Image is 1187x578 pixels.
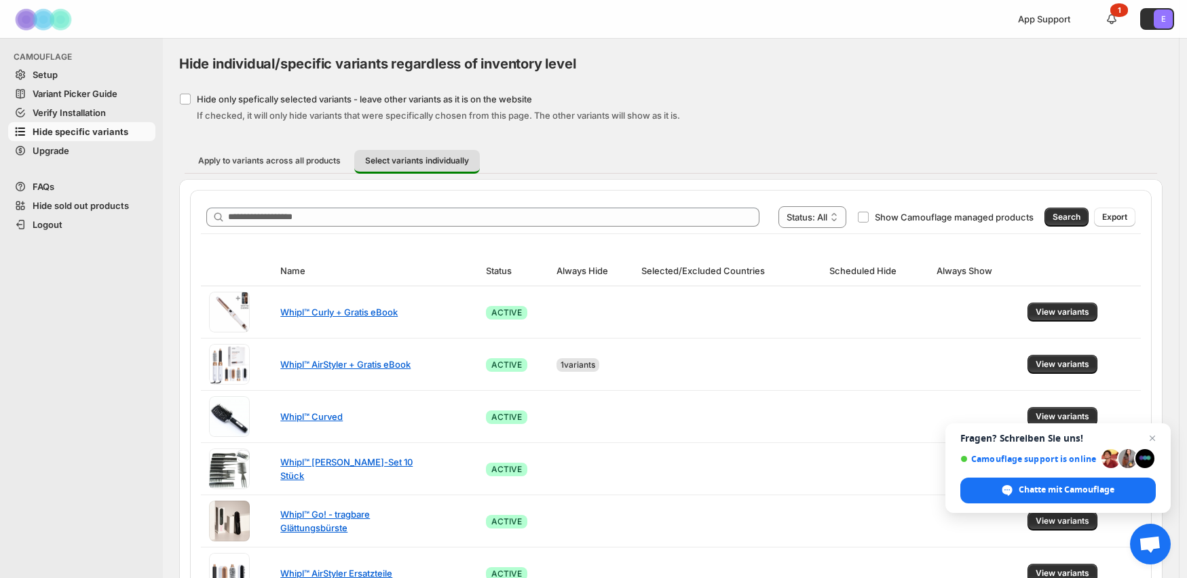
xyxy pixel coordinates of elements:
[825,256,932,286] th: Scheduled Hide
[209,501,250,541] img: Whipl™ Go! - tragbare Glättungsbürste
[8,141,155,160] a: Upgrade
[8,84,155,103] a: Variant Picker Guide
[1161,14,1166,24] text: E
[8,177,155,196] a: FAQs
[33,69,58,80] span: Setup
[561,360,595,370] span: 1 variants
[1102,212,1127,223] span: Export
[1105,12,1118,26] a: 1
[354,150,480,174] button: Select variants individually
[1028,303,1097,322] button: View variants
[960,454,1097,464] span: Camouflage support is online
[209,344,250,385] img: Whipl™ AirStyler + Gratis eBook
[960,433,1156,444] span: Fragen? Schreiben Sie uns!
[33,107,106,118] span: Verify Installation
[209,396,250,437] img: Whipl™ Curved
[960,478,1156,503] div: Chatte mit Camouflage
[1036,411,1089,422] span: View variants
[33,126,128,137] span: Hide specific variants
[11,1,79,38] img: Camouflage
[491,412,522,423] span: ACTIVE
[1094,208,1135,227] button: Export
[1028,512,1097,531] button: View variants
[280,359,411,370] a: Whipl™ AirStyler + Gratis eBook
[491,516,522,527] span: ACTIVE
[197,94,532,104] span: Hide only spefically selected variants - leave other variants as it is on the website
[197,110,680,121] span: If checked, it will only hide variants that were specifically chosen from this page. The other va...
[209,292,250,332] img: Whipl™ Curly + Gratis eBook
[637,256,825,286] th: Selected/Excluded Countries
[33,88,117,99] span: Variant Picker Guide
[482,256,552,286] th: Status
[8,215,155,234] a: Logout
[491,307,522,318] span: ACTIVE
[932,256,1023,286] th: Always Show
[8,103,155,122] a: Verify Installation
[1144,430,1161,446] span: Chat schließen
[491,360,522,370] span: ACTIVE
[8,122,155,141] a: Hide specific variants
[1110,3,1128,17] div: 1
[1028,355,1097,374] button: View variants
[33,181,54,192] span: FAQs
[1036,359,1089,370] span: View variants
[14,52,156,62] span: CAMOUFLAGE
[280,307,398,317] a: Whipl™ Curly + Gratis eBook
[1053,212,1080,223] span: Search
[280,509,370,533] a: Whipl™ Go! - tragbare Glättungsbürste
[1036,516,1089,526] span: View variants
[276,256,481,286] th: Name
[187,150,352,172] button: Apply to variants across all products
[8,65,155,84] a: Setup
[198,155,341,166] span: Apply to variants across all products
[1140,8,1174,30] button: Avatar with initials E
[1036,307,1089,317] span: View variants
[179,56,576,72] span: Hide individual/specific variants regardless of inventory level
[491,464,522,475] span: ACTIVE
[8,196,155,215] a: Hide sold out products
[875,212,1034,223] span: Show Camouflage managed products
[1018,14,1070,24] span: App Support
[1154,9,1173,28] span: Avatar with initials E
[280,457,413,481] a: Whipl™ [PERSON_NAME]-Set 10 Stück
[365,155,469,166] span: Select variants individually
[33,145,69,156] span: Upgrade
[1130,524,1171,564] div: Chat öffnen
[280,411,343,422] a: Whipl™ Curved
[1028,407,1097,426] button: View variants
[552,256,638,286] th: Always Hide
[1044,208,1089,227] button: Search
[1019,484,1114,496] span: Chatte mit Camouflage
[33,200,129,211] span: Hide sold out products
[33,219,62,230] span: Logout
[209,450,250,488] img: Whipl™ Kamm-Set 10 Stück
